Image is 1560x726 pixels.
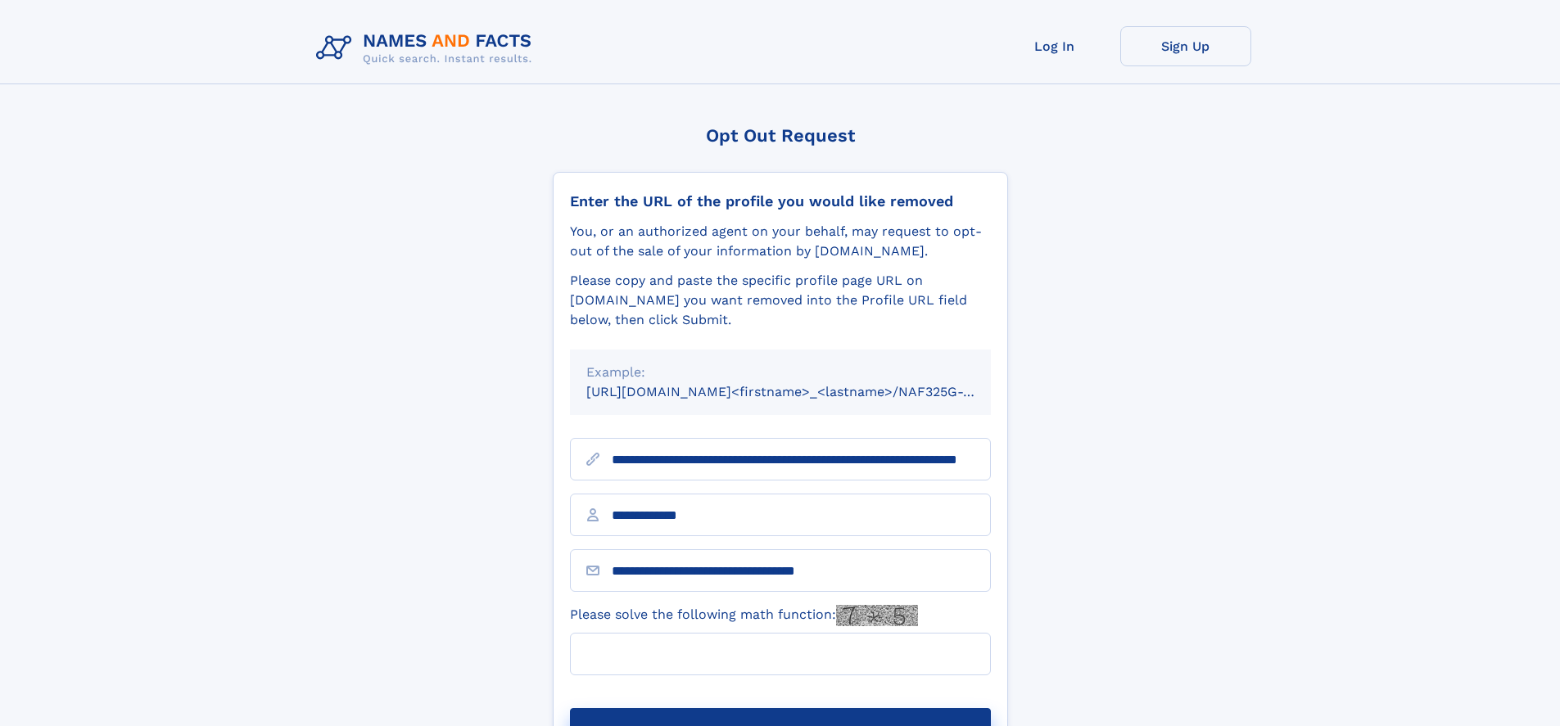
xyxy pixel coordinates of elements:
div: Opt Out Request [553,125,1008,146]
a: Sign Up [1120,26,1251,66]
div: Please copy and paste the specific profile page URL on [DOMAIN_NAME] you want removed into the Pr... [570,271,991,330]
img: Logo Names and Facts [310,26,545,70]
div: Example: [586,363,974,382]
small: [URL][DOMAIN_NAME]<firstname>_<lastname>/NAF325G-xxxxxxxx [586,384,1022,399]
label: Please solve the following math function: [570,605,918,626]
a: Log In [989,26,1120,66]
div: Enter the URL of the profile you would like removed [570,192,991,210]
div: You, or an authorized agent on your behalf, may request to opt-out of the sale of your informatio... [570,222,991,261]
